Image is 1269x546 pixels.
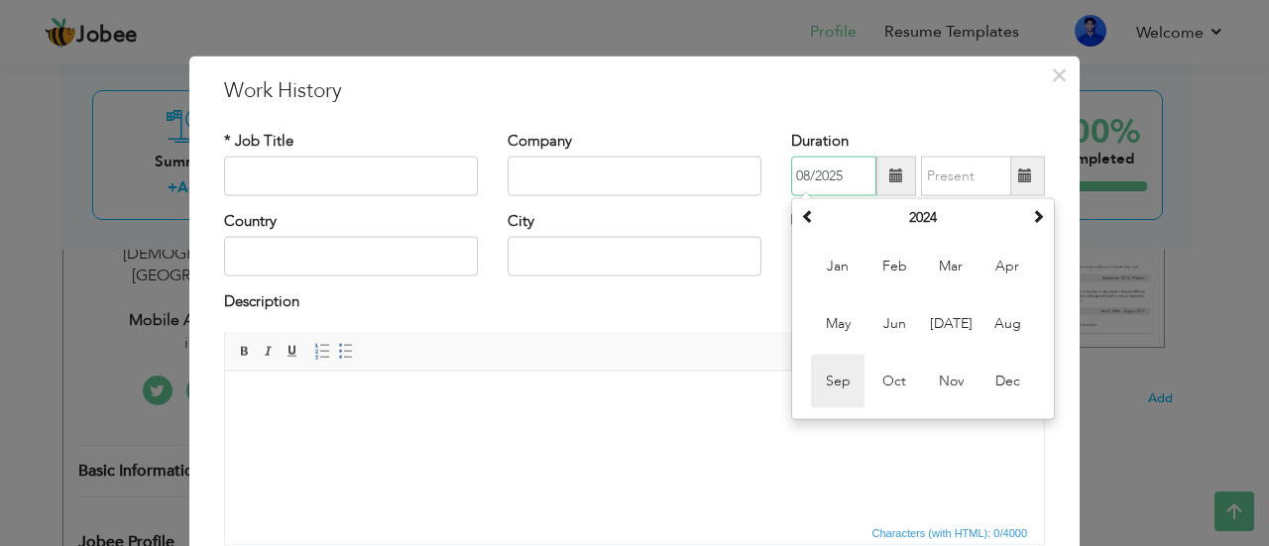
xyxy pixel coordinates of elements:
a: Italic [258,340,280,362]
div: Statistics [868,523,1034,541]
label: * Job Title [224,130,293,151]
label: City [508,211,534,232]
span: Characters (with HTML): 0/4000 [868,523,1032,541]
label: Description [224,291,299,312]
a: Bold [234,340,256,362]
span: Nov [924,355,978,408]
input: From [791,157,876,196]
label: Duration [791,130,849,151]
a: Insert/Remove Numbered List [311,340,333,362]
th: Select Year [820,203,1026,233]
a: Insert/Remove Bulleted List [335,340,357,362]
span: × [1051,56,1068,92]
label: Country [224,211,277,232]
span: Mar [924,240,978,293]
span: Jan [811,240,865,293]
label: Company [508,130,572,151]
span: Feb [867,240,921,293]
span: Sep [811,355,865,408]
a: Underline [282,340,303,362]
span: Apr [981,240,1034,293]
span: [DATE] [924,297,978,351]
h3: Work History [224,75,1045,105]
span: Previous Year [801,209,815,223]
span: May [811,297,865,351]
span: Aug [981,297,1034,351]
span: Oct [867,355,921,408]
input: Present [921,157,1011,196]
button: Close [1043,58,1075,90]
span: Next Year [1031,209,1045,223]
span: Dec [981,355,1034,408]
iframe: Rich Text Editor, workEditor [225,371,1044,519]
span: Jun [867,297,921,351]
